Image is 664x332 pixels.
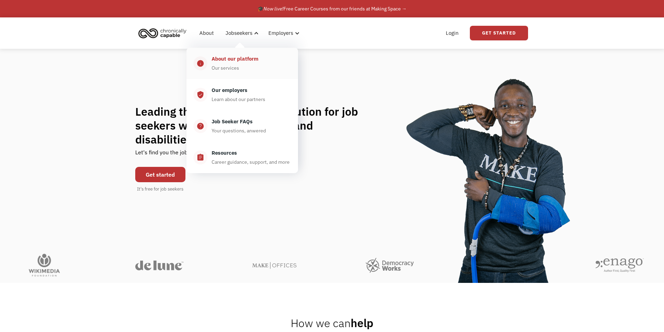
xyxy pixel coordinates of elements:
[212,55,258,63] div: About our platform
[135,146,227,163] div: Let's find you the job of your dreams
[186,110,298,142] a: help_centerJob Seeker FAQsYour questions, anwered
[197,153,204,162] div: assignment
[291,316,351,330] span: How we can
[442,22,463,44] a: Login
[268,29,293,37] div: Employers
[212,95,265,103] div: Learn about our partners
[136,25,192,41] a: home
[197,122,204,130] div: help_center
[291,316,373,330] h2: help
[212,158,290,166] div: Career guidance, support, and more
[258,5,407,13] div: 🎓 Free Career Courses from our friends at Making Space →
[264,6,283,12] em: Now live!
[212,149,237,157] div: Resources
[136,25,189,41] img: Chronically Capable logo
[135,105,372,146] h1: Leading the flexible work revolution for job seekers with chronic illnesses and disabilities
[197,91,204,99] div: verified_user
[264,22,302,44] div: Employers
[212,126,266,135] div: Your questions, anwered
[212,64,239,72] div: Our services
[226,29,252,37] div: Jobseekers
[186,79,298,110] a: verified_userOur employersLearn about our partners
[221,22,261,44] div: Jobseekers
[212,86,247,94] div: Our employers
[195,22,218,44] a: About
[186,44,298,173] nav: Jobseekers
[470,26,528,40] a: Get Started
[135,167,185,182] a: Get started
[186,142,298,173] a: assignmentResourcesCareer guidance, support, and more
[137,186,183,193] div: It's free for job seekers
[197,59,204,68] div: info
[212,117,253,126] div: Job Seeker FAQs
[186,48,298,79] a: infoAbout our platformOur services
